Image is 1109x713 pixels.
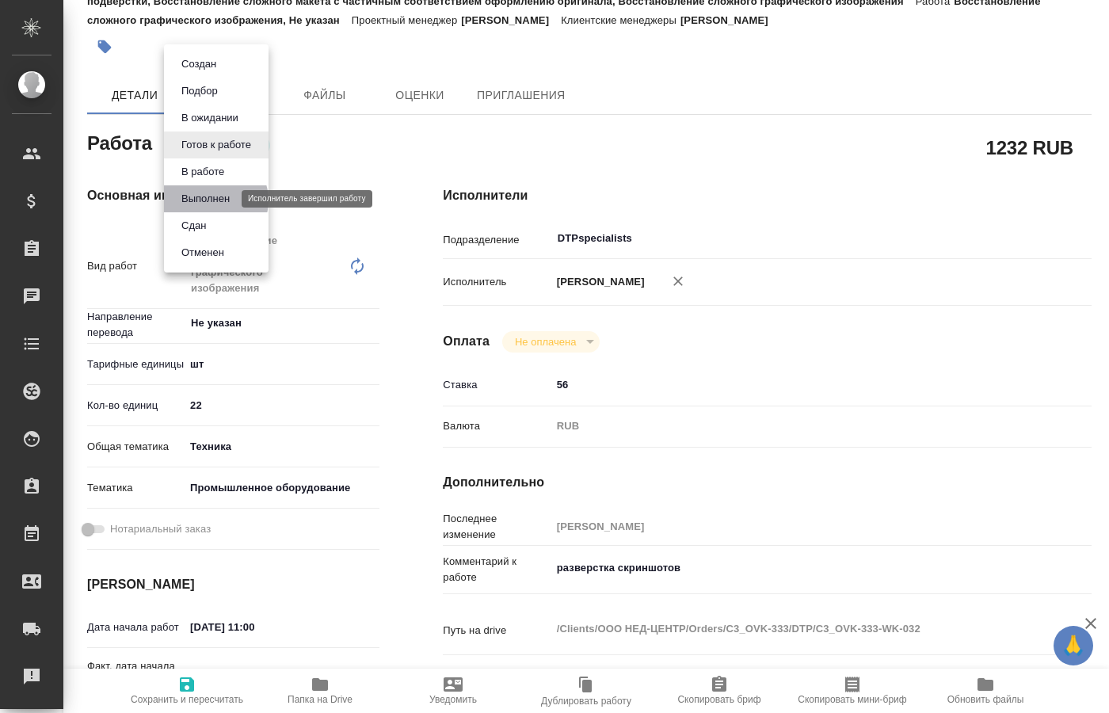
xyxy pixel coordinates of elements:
button: В работе [177,163,229,181]
button: Сдан [177,217,211,234]
button: Отменен [177,244,229,261]
button: Готов к работе [177,136,256,154]
button: В ожидании [177,109,243,127]
button: Создан [177,55,221,73]
button: Выполнен [177,190,234,208]
button: Подбор [177,82,223,100]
